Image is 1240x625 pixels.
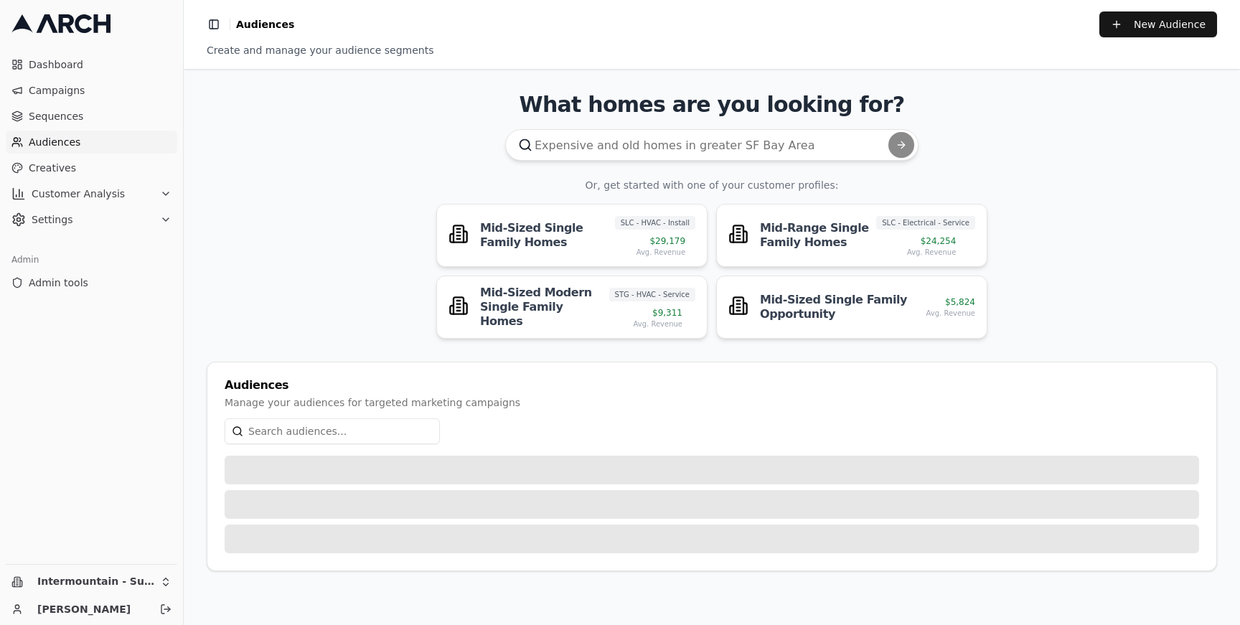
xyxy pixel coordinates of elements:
[6,79,177,102] a: Campaigns
[29,276,172,290] span: Admin tools
[6,570,177,593] button: Intermountain - Superior Water & Air
[921,235,957,247] span: $ 24,254
[236,17,294,32] span: Audiences
[480,286,609,329] div: Mid-Sized Modern Single Family Homes
[37,575,154,588] span: Intermountain - Superior Water & Air
[29,135,172,149] span: Audiences
[609,288,695,301] span: STG - HVAC - Service
[652,307,682,319] span: $ 9,311
[225,418,440,444] input: Search audiences...
[225,395,1199,410] div: Manage your audiences for targeted marketing campaigns
[32,212,154,227] span: Settings
[32,187,154,201] span: Customer Analysis
[6,248,177,271] div: Admin
[6,156,177,179] a: Creatives
[6,208,177,231] button: Settings
[37,602,144,616] a: [PERSON_NAME]
[6,53,177,76] a: Dashboard
[907,247,956,258] span: Avg. Revenue
[29,161,172,175] span: Creatives
[760,293,915,321] div: Mid-Sized Single Family Opportunity
[225,380,1199,391] div: Audiences
[926,308,975,319] span: Avg. Revenue
[876,216,975,230] span: SLC - Electrical - Service
[207,92,1217,118] h3: What homes are you looking for?
[207,178,1217,192] h3: Or, get started with one of your customer profiles:
[6,182,177,205] button: Customer Analysis
[29,57,172,72] span: Dashboard
[6,271,177,294] a: Admin tools
[649,235,685,247] span: $ 29,179
[6,131,177,154] a: Audiences
[945,296,975,308] span: $ 5,824
[637,247,685,258] span: Avg. Revenue
[29,109,172,123] span: Sequences
[1099,11,1217,37] a: New Audience
[29,83,172,98] span: Campaigns
[615,216,695,230] span: SLC - HVAC - Install
[505,129,919,161] input: Expensive and old homes in greater SF Bay Area
[156,599,176,619] button: Log out
[634,319,682,329] span: Avg. Revenue
[6,105,177,128] a: Sequences
[207,43,1217,57] div: Create and manage your audience segments
[760,221,876,250] div: Mid-Range Single Family Homes
[236,17,294,32] nav: breadcrumb
[480,221,615,250] div: Mid-Sized Single Family Homes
